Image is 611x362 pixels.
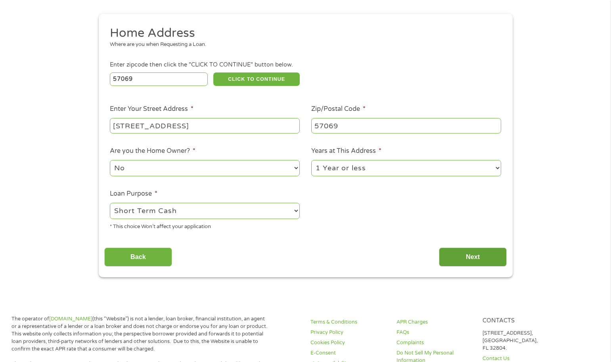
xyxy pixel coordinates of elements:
label: Loan Purpose [110,190,157,198]
div: * This choice Won’t affect your application [110,220,300,231]
p: [STREET_ADDRESS], [GEOGRAPHIC_DATA], FL 32804. [483,330,559,352]
h4: Contacts [483,317,559,325]
a: [DOMAIN_NAME] [49,316,92,322]
p: The operator of (this “Website”) is not a lender, loan broker, financial institution, an agent or... [11,315,270,352]
label: Enter Your Street Address [110,105,193,113]
input: Enter Zipcode (e.g 01510) [110,72,208,86]
div: Where are you when Requesting a Loan. [110,41,495,49]
input: Back [104,248,172,267]
label: Years at This Address [311,147,381,155]
a: Complaints [396,339,473,347]
div: Enter zipcode then click the "CLICK TO CONTINUE" button below. [110,61,501,69]
label: Zip/Postal Code [311,105,366,113]
label: Are you the Home Owner? [110,147,195,155]
a: Terms & Conditions [310,318,387,326]
a: Privacy Policy [310,329,387,336]
a: Cookies Policy [310,339,387,347]
a: E-Consent [310,349,387,357]
h2: Home Address [110,25,495,41]
input: 1 Main Street [110,118,300,133]
input: Next [439,248,507,267]
a: FAQs [396,329,473,336]
a: APR Charges [396,318,473,326]
button: CLICK TO CONTINUE [213,72,300,86]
